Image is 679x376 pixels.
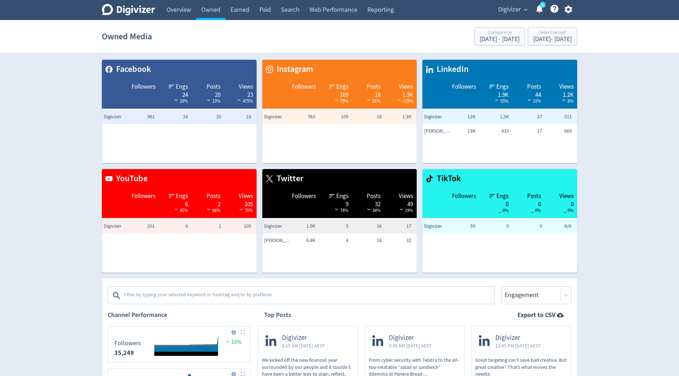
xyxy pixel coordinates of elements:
[113,63,151,75] span: Facebook
[365,207,381,213] span: 34%
[452,83,476,91] span: Followers
[236,98,253,104] span: 475%
[157,110,190,124] td: 24
[264,237,293,244] span: Emma Lo Russo
[317,233,350,248] td: 4
[399,192,413,201] span: Views
[292,83,316,91] span: Followers
[511,124,544,138] td: 17
[228,91,253,97] div: 23
[544,219,577,233] td: N/A
[526,98,541,104] span: 15%
[444,219,477,233] td: 59
[527,192,541,201] span: Posts
[350,219,383,233] td: 16
[559,83,574,91] span: Views
[333,207,348,213] span: 74%
[540,2,546,8] a: 5
[511,110,544,124] td: 27
[483,91,509,97] div: 1.9K
[365,97,372,103] img: negative-performance-white.svg
[238,207,245,212] img: negative-performance-white.svg
[236,97,243,103] img: positive-performance-white.svg
[264,223,293,230] span: Digivizer
[323,91,348,97] div: 109
[282,334,325,342] span: Digivizer
[480,36,520,43] div: [DATE] - [DATE]
[239,192,253,201] span: Views
[207,83,220,91] span: Posts
[284,110,317,124] td: 763
[173,207,188,213] span: 45%
[333,97,340,103] img: positive-performance-white.svg
[477,219,510,233] td: 0
[173,207,180,212] img: negative-performance-white.svg
[483,200,509,206] div: 0
[528,28,577,45] button: Select period[DATE]- [DATE]
[224,338,231,344] img: positive-performance.svg
[493,98,509,104] span: 55%
[396,98,413,104] span: 719%
[498,4,521,15] span: Digivizer
[102,25,152,48] h1: Owned Media
[102,60,257,163] table: customized table
[273,63,313,75] span: Instagram
[239,83,253,91] span: Views
[388,91,413,97] div: 1.3K
[560,98,574,104] span: 8%
[365,207,372,212] img: negative-performance-white.svg
[195,200,220,206] div: 2
[108,311,251,320] h2: Channel Performance
[273,173,303,185] span: Twitter
[396,97,403,103] img: positive-performance-white.svg
[123,110,157,124] td: 961
[113,173,148,185] span: YouTube
[157,219,190,233] td: 6
[336,192,348,201] span: Engs
[205,207,220,213] span: 66%
[564,207,574,213] span: _ 0%
[383,233,417,248] td: 32
[132,83,155,91] span: Followers
[495,334,541,342] span: Digivizer
[228,200,253,206] div: 105
[163,91,188,97] div: 24
[493,97,500,103] img: positive-performance-white.svg
[190,110,223,124] td: 20
[163,200,188,206] div: 6
[350,233,383,248] td: 16
[114,339,141,347] dt: Followers
[517,311,555,320] strong: Export to CSV
[424,113,453,120] span: Digivizer
[262,60,417,163] table: customized table
[383,110,417,124] td: 1.3K
[548,91,574,97] div: 1.2K
[474,28,525,45] button: Compare to[DATE] - [DATE]
[195,91,220,97] div: 20
[477,110,510,124] td: 1.5K
[356,200,381,206] div: 32
[548,200,574,206] div: 0
[356,91,381,97] div: 18
[264,311,291,320] h2: Top Posts
[389,334,432,342] span: Digivizer
[516,91,541,97] div: 44
[511,219,544,233] td: 0
[173,97,180,103] img: negative-performance-white.svg
[176,83,188,91] span: Engs
[522,6,529,13] span: expand_more
[527,83,541,91] span: Posts
[526,97,533,103] img: negative-performance-white.svg
[422,60,577,163] table: customized table
[544,124,577,138] td: 669
[499,207,509,213] span: _ 0%
[496,83,509,91] span: Engs
[480,30,520,36] div: Compare to
[367,83,381,91] span: Posts
[398,207,413,213] span: 19%
[224,338,242,346] span: 10%
[388,200,413,206] div: 49
[111,330,247,360] svg: Followers 35,249
[516,200,541,206] div: 0
[350,110,383,124] td: 18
